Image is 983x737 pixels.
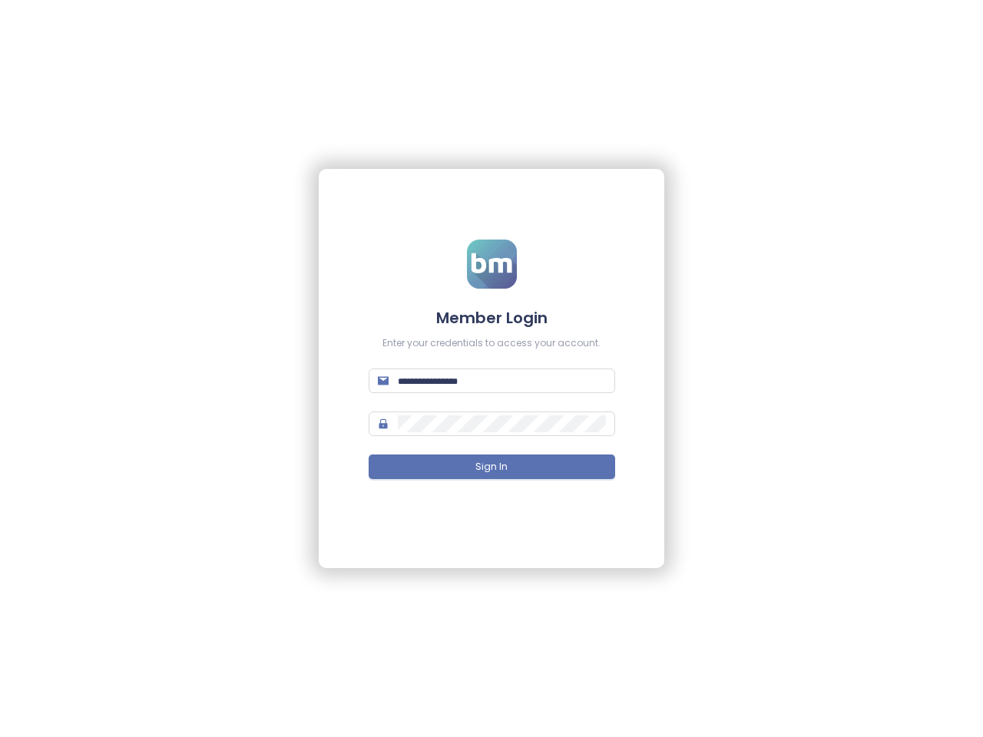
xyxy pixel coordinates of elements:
[467,240,517,289] img: logo
[475,460,508,474] span: Sign In
[369,307,615,329] h4: Member Login
[369,454,615,479] button: Sign In
[378,418,389,429] span: lock
[378,375,389,386] span: mail
[369,336,615,351] div: Enter your credentials to access your account.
